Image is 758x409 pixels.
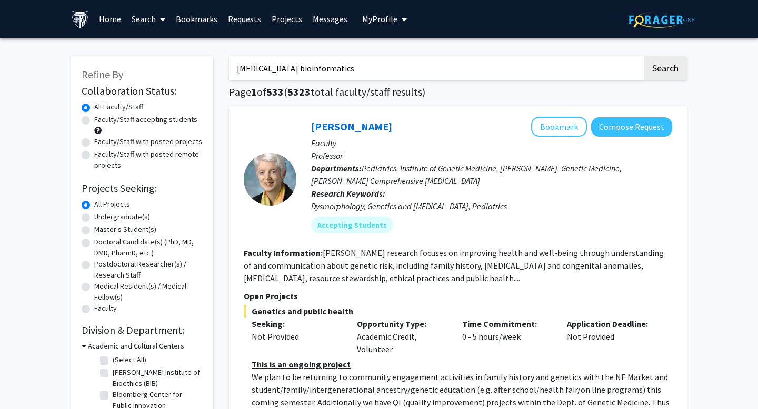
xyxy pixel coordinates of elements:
[251,85,257,98] span: 1
[244,305,672,318] span: Genetics and public health
[311,149,672,162] p: Professor
[113,367,200,389] label: [PERSON_NAME] Institute of Bioethics (BIB)
[287,85,311,98] span: 5323
[229,86,687,98] h1: Page of ( total faculty/staff results)
[252,318,341,330] p: Seeking:
[454,318,560,355] div: 0 - 5 hours/week
[94,101,143,113] label: All Faculty/Staff
[266,85,284,98] span: 533
[71,10,89,28] img: Johns Hopkins University Logo
[362,14,397,24] span: My Profile
[644,56,687,80] button: Search
[82,85,203,97] h2: Collaboration Status:
[94,237,203,259] label: Doctoral Candidate(s) (PhD, MD, DMD, PharmD, etc.)
[126,1,171,37] a: Search
[94,199,130,210] label: All Projects
[94,149,203,171] label: Faculty/Staff with posted remote projects
[629,12,695,28] img: ForagerOne Logo
[94,224,156,235] label: Master's Student(s)
[8,362,45,401] iframe: Chat
[94,281,203,303] label: Medical Resident(s) / Medical Fellow(s)
[252,330,341,343] div: Not Provided
[311,163,362,173] b: Departments:
[113,354,146,365] label: (Select All)
[307,1,353,37] a: Messages
[266,1,307,37] a: Projects
[311,120,392,133] a: [PERSON_NAME]
[567,318,656,330] p: Application Deadline:
[357,318,446,330] p: Opportunity Type:
[229,56,642,80] input: Search Keywords
[252,359,351,370] u: This is an ongoing project
[311,163,622,186] span: Pediatrics, Institute of Genetic Medicine, [PERSON_NAME], Genetic Medicine, [PERSON_NAME] Compreh...
[82,324,203,336] h2: Division & Department:
[82,182,203,195] h2: Projects Seeking:
[311,188,385,199] b: Research Keywords:
[311,137,672,149] p: Faculty
[88,341,184,352] h3: Academic and Cultural Centers
[349,318,454,355] div: Academic Credit, Volunteer
[94,1,126,37] a: Home
[171,1,223,37] a: Bookmarks
[94,303,117,314] label: Faculty
[531,117,587,137] button: Add Joann Bodurtha to Bookmarks
[94,259,203,281] label: Postdoctoral Researcher(s) / Research Staff
[244,248,323,258] b: Faculty Information:
[94,114,197,125] label: Faculty/Staff accepting students
[311,200,672,212] div: Dysmorphology, Genetics and [MEDICAL_DATA], Pediatrics
[591,117,672,137] button: Compose Request to Joann Bodurtha
[223,1,266,37] a: Requests
[244,248,664,283] fg-read-more: [PERSON_NAME] research focuses on improving health and well-being through understanding of and co...
[82,68,123,81] span: Refine By
[94,211,150,222] label: Undergraduate(s)
[94,136,202,147] label: Faculty/Staff with posted projects
[311,217,393,233] mat-chip: Accepting Students
[462,318,552,330] p: Time Commitment:
[244,290,672,302] p: Open Projects
[559,318,664,355] div: Not Provided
